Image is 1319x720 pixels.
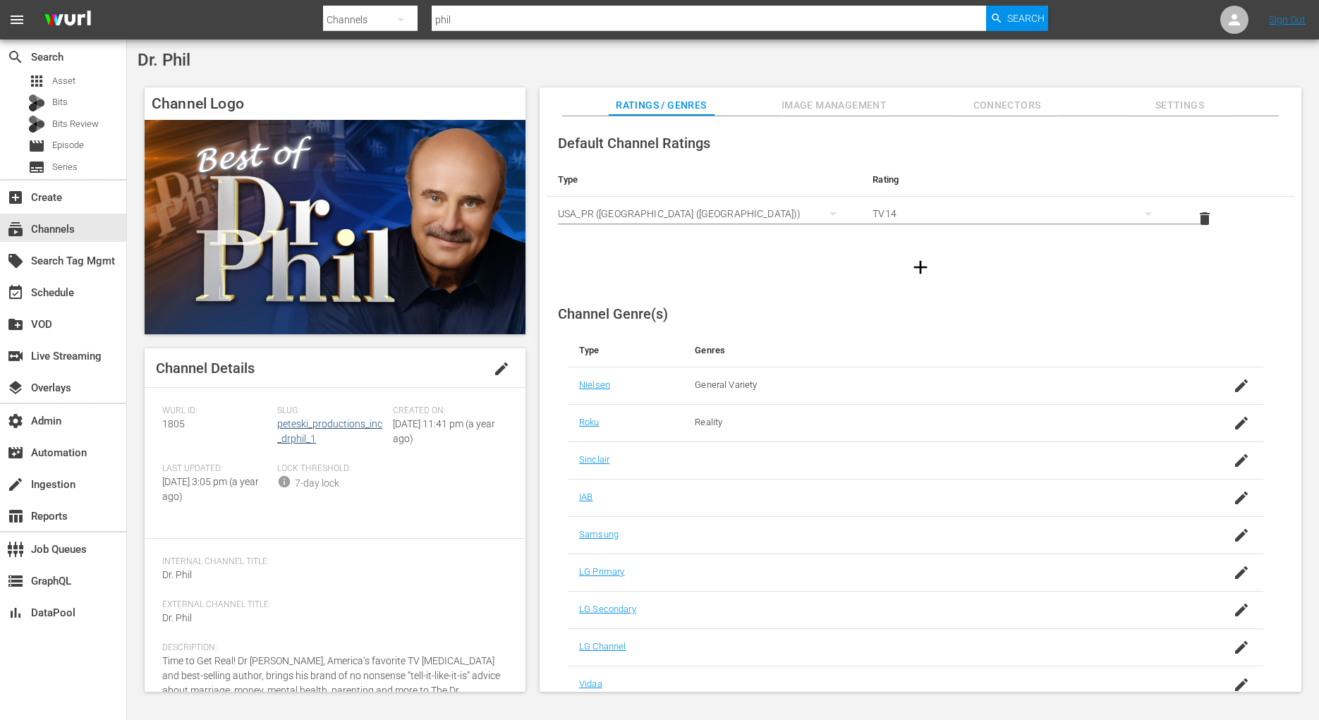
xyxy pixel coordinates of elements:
span: Dr. Phil [162,612,192,623]
span: [DATE] 3:05 pm (a year ago) [162,476,259,502]
a: LG Channel [579,641,626,652]
span: Schedule [7,284,24,301]
span: Reports [7,508,24,525]
a: Sinclair [579,454,609,465]
th: Type [547,163,861,197]
a: Samsung [579,529,619,539]
button: Search [986,6,1048,31]
span: Job Queues [7,541,24,558]
span: Asset [52,74,75,88]
span: Created On: [393,405,501,417]
span: Live Streaming [7,348,24,365]
span: 1805 [162,418,185,429]
span: [DATE] 11:41 pm (a year ago) [393,418,495,444]
img: Dr. Phil [145,120,525,334]
a: LG Secondary [579,604,636,614]
a: Nielsen [579,379,610,390]
button: edit [485,352,518,386]
span: Lock Threshold: [277,463,385,475]
span: Admin [7,413,24,429]
span: Default Channel Ratings [558,135,710,152]
span: Channels [7,221,24,238]
img: ans4CAIJ8jUAAAAAAAAAAAAAAAAAAAAAAAAgQb4GAAAAAAAAAAAAAAAAAAAAAAAAJMjXAAAAAAAAAAAAAAAAAAAAAAAAgAT5G... [34,4,102,37]
span: GraphQL [7,573,24,590]
span: info [277,475,291,489]
span: Dr. Phil [162,569,192,580]
a: peteski_productions_inc_drphil_1 [277,418,382,444]
span: Search Tag Mgmt [7,252,24,269]
a: Vidaa [579,678,602,689]
a: IAB [579,492,592,502]
span: Asset [28,73,45,90]
span: Automation [7,444,24,461]
span: Last Updated: [162,463,270,475]
span: Create [7,189,24,206]
span: Slug: [277,405,385,417]
span: Overlays [7,379,24,396]
span: Description: [162,642,501,654]
span: Series [52,160,78,174]
span: Series [28,159,45,176]
th: Rating [861,163,1176,197]
span: delete [1196,210,1213,227]
span: Ratings / Genres [609,97,715,114]
span: Settings [1127,97,1233,114]
span: External Channel Title: [162,599,501,611]
div: Bits [28,94,45,111]
span: VOD [7,316,24,333]
div: TV14 [873,194,1165,233]
span: edit [493,360,510,377]
span: menu [8,11,25,28]
span: Bits [52,95,68,109]
a: Roku [579,417,600,427]
div: Bits Review [28,116,45,133]
a: Sign Out [1269,14,1306,25]
th: Type [568,334,683,367]
a: LG Primary [579,566,624,577]
span: Channel Details [156,360,255,377]
span: Connectors [954,97,1060,114]
table: simple table [547,163,1294,240]
span: Time to Get Real! Dr [PERSON_NAME], America’s favorite TV [MEDICAL_DATA] and best-selling author,... [162,655,500,711]
span: Search [7,49,24,66]
div: 7-day lock [295,476,339,491]
span: Ingestion [7,476,24,493]
button: delete [1188,202,1222,236]
span: Search [1007,6,1045,31]
span: Dr. Phil [138,50,190,70]
span: Bits Review [52,117,99,131]
span: DataPool [7,604,24,621]
div: USA_PR ([GEOGRAPHIC_DATA] ([GEOGRAPHIC_DATA])) [558,194,850,233]
span: Episode [52,138,84,152]
span: Wurl ID: [162,405,270,417]
h4: Channel Logo [145,87,525,120]
span: Channel Genre(s) [558,305,668,322]
span: Internal Channel Title: [162,556,501,568]
th: Genres [683,334,1186,367]
span: Episode [28,138,45,154]
span: Image Management [782,97,887,114]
